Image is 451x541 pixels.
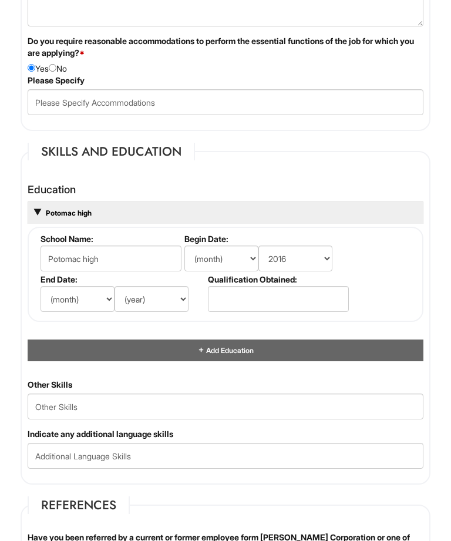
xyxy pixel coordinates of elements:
input: Other Skills [28,394,423,419]
label: Begin Date: [184,234,347,244]
span: Add Education [205,346,254,355]
h4: Education [28,184,423,196]
label: Please Specify [28,75,85,86]
legend: Skills and Education [28,143,195,160]
label: Do you require reasonable accommodations to perform the essential functions of the job for which ... [28,35,423,59]
label: School Name: [41,234,180,244]
label: Other Skills [28,379,72,391]
input: Please Specify Accommodations [28,89,423,115]
legend: References [28,496,130,514]
label: End Date: [41,274,203,284]
label: Qualification Obtained: [208,274,347,284]
label: Indicate any additional language skills [28,428,173,440]
div: Yes No [19,35,432,75]
a: Potomac high [45,209,92,217]
input: Additional Language Skills [28,443,423,469]
a: Add Education [197,346,254,355]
